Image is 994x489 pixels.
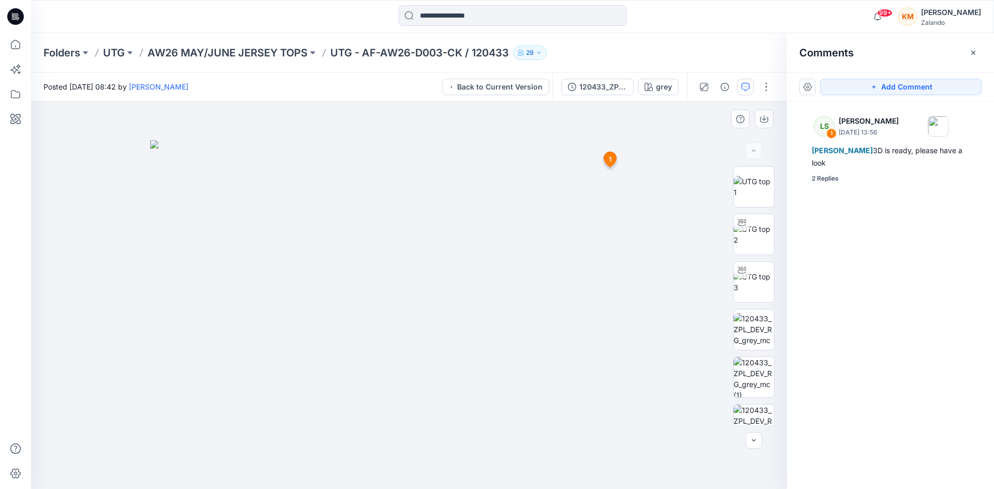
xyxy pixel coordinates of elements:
button: Back to Current Version [442,79,549,95]
div: 1 [826,128,837,139]
div: KM [898,7,917,26]
span: 99+ [877,9,893,17]
div: [PERSON_NAME] [921,6,981,19]
button: Add Comment [820,79,982,95]
img: UTG top 3 [734,271,774,293]
a: AW26 MAY/JUNE JERSEY TOPS [148,46,308,60]
p: [PERSON_NAME] [839,115,899,127]
div: 120433_ZPL_DEV [579,81,627,93]
button: 120433_ZPL_DEV [561,79,634,95]
img: 120433_ZPL_DEV_RG_grey_patterns [734,405,774,445]
div: LS [814,116,835,137]
div: grey [656,81,672,93]
button: grey [638,79,679,95]
img: 120433_ZPL_DEV_RG_grey_mc [734,313,774,346]
div: 2 Replies [812,173,839,184]
span: [PERSON_NAME] [812,146,873,155]
img: 120433_ZPL_DEV_RG_grey_mc (1) [734,357,774,397]
a: [PERSON_NAME] [129,82,188,91]
p: 29 [526,47,534,58]
button: 29 [513,46,547,60]
button: Details [717,79,733,95]
span: Posted [DATE] 08:42 by [43,81,188,92]
div: 3D is ready, please have a look [812,144,969,169]
p: [DATE] 13:56 [839,127,899,138]
img: UTG top 2 [734,224,774,245]
a: UTG [103,46,125,60]
div: Zalando [921,19,981,26]
p: UTG - AF-AW26-D003-CK / 120433 [330,46,509,60]
a: Folders [43,46,80,60]
img: UTG top 1 [734,176,774,198]
h2: Comments [799,47,854,59]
